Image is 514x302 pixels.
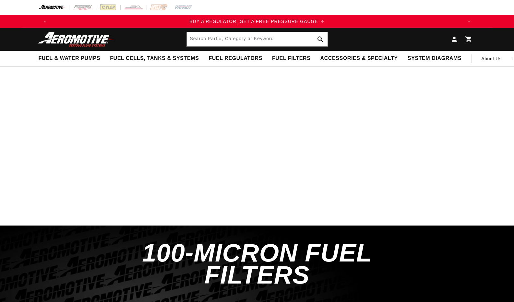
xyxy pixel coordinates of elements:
[110,55,199,62] span: Fuel Cells, Tanks & Systems
[52,18,463,25] div: 1 of 4
[481,56,501,61] span: About Us
[272,55,311,62] span: Fuel Filters
[39,55,101,62] span: Fuel & Water Pumps
[316,51,403,66] summary: Accessories & Specialty
[36,32,117,47] img: Aeromotive
[204,51,267,66] summary: Fuel Regulators
[476,51,506,66] a: About Us
[189,19,318,24] span: BUY A REGULATOR, GET A FREE PRESSURE GAUGE
[52,18,463,25] div: Announcement
[209,55,262,62] span: Fuel Regulators
[52,18,463,25] a: BUY A REGULATOR, GET A FREE PRESSURE GAUGE
[408,55,461,62] span: System Diagrams
[39,15,52,28] button: Translation missing: en.sections.announcements.previous_announcement
[403,51,466,66] summary: System Diagrams
[313,32,328,46] button: Search Part #, Category or Keyword
[187,32,328,46] input: Search Part #, Category or Keyword
[320,55,398,62] span: Accessories & Specialty
[105,51,204,66] summary: Fuel Cells, Tanks & Systems
[463,15,476,28] button: Translation missing: en.sections.announcements.next_announcement
[34,51,105,66] summary: Fuel & Water Pumps
[142,238,372,289] span: 100-Micron Fuel Filters
[22,15,492,28] slideshow-component: Translation missing: en.sections.announcements.announcement_bar
[267,51,316,66] summary: Fuel Filters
